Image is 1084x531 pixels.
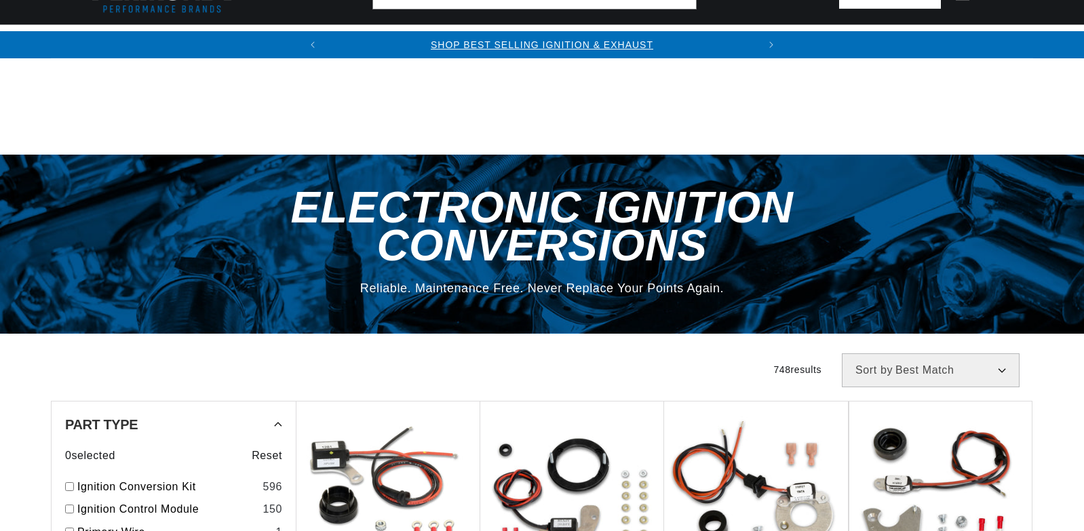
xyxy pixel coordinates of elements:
[65,447,115,465] span: 0 selected
[758,31,785,58] button: Translation missing: en.sections.announcements.next_announcement
[326,37,758,52] div: 1 of 2
[855,365,893,376] span: Sort by
[65,418,138,431] span: Part Type
[381,25,617,57] summary: Headers, Exhausts & Components
[231,25,381,57] summary: Coils & Distributors
[853,25,982,57] summary: Spark Plug Wires
[263,478,282,496] div: 596
[982,25,1077,57] summary: Motorcycle
[77,478,257,496] a: Ignition Conversion Kit
[299,31,326,58] button: Translation missing: en.sections.announcements.previous_announcement
[291,182,794,269] span: Electronic Ignition Conversions
[773,364,821,375] span: 748 results
[252,447,282,465] span: Reset
[51,31,1033,58] slideshow-component: Translation missing: en.sections.announcements.announcement_bar
[85,25,231,57] summary: Ignition Conversions
[431,39,653,50] a: SHOP BEST SELLING IGNITION & EXHAUST
[326,37,758,52] div: Announcement
[263,500,282,518] div: 150
[617,25,719,57] summary: Engine Swaps
[77,500,257,518] a: Ignition Control Module
[360,281,724,295] span: Reliable. Maintenance Free. Never Replace Your Points Again.
[842,353,1020,387] select: Sort by
[719,25,853,57] summary: Battery Products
